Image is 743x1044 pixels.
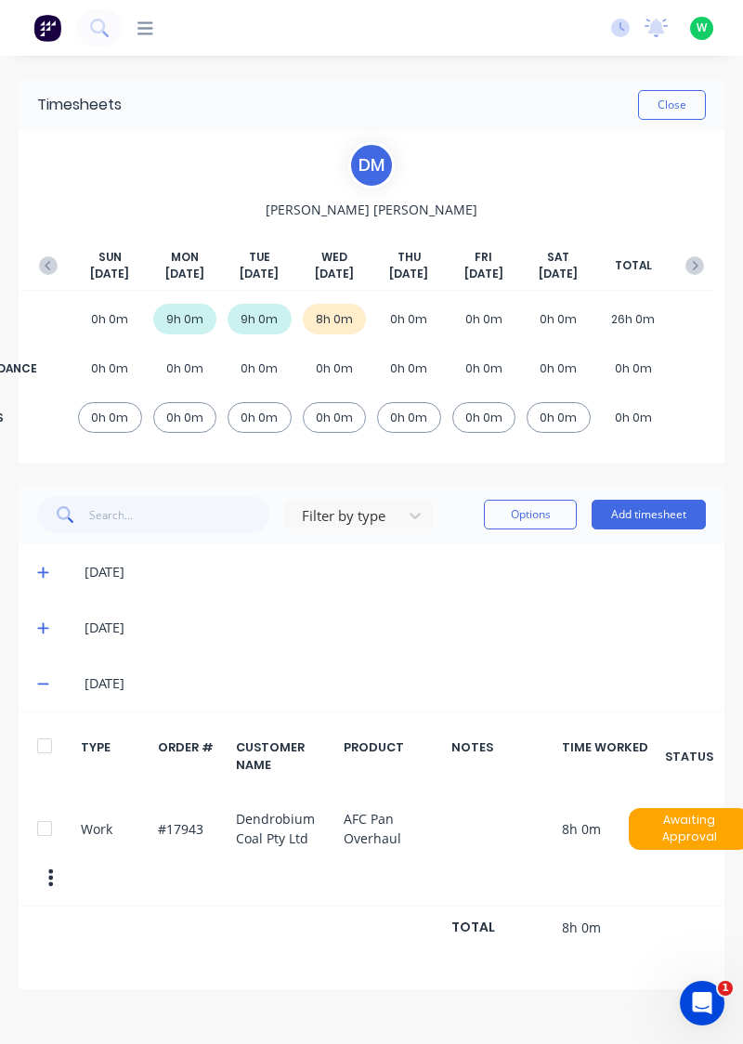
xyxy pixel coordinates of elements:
span: [DATE] [539,266,578,282]
span: SUN [98,249,122,266]
iframe: Intercom live chat [680,981,724,1025]
div: 26h 0m [602,304,666,334]
span: SAT [547,249,569,266]
span: FRI [475,249,492,266]
span: [DATE] [165,266,204,282]
img: Factory [33,14,61,42]
span: [DATE] [240,266,279,282]
span: [PERSON_NAME] [PERSON_NAME] [266,200,477,219]
div: D M [348,142,395,189]
span: THU [398,249,421,266]
span: 1 [718,981,733,996]
div: CUSTOMER NAME [236,738,333,774]
div: 0h 0m [527,304,591,334]
div: TYPE [81,738,148,774]
div: 0h 0m [78,304,142,334]
input: Search... [89,496,270,533]
div: 0h 0m [377,402,441,433]
span: [DATE] [464,266,503,282]
div: PRODUCT [344,738,441,774]
div: ORDER # [158,738,225,774]
div: 0h 0m [153,353,217,384]
button: Close [638,90,706,120]
span: [DATE] [315,266,354,282]
div: 0h 0m [527,402,591,433]
span: TUE [249,249,270,266]
div: 0h 0m [303,353,367,384]
div: 0h 0m [78,353,142,384]
div: 9h 0m [153,304,217,334]
div: 0h 0m [602,353,666,384]
div: 0h 0m [602,402,666,433]
span: WED [321,249,347,266]
div: Timesheets [37,94,122,116]
span: [DATE] [90,266,129,282]
div: 9h 0m [228,304,292,334]
div: [DATE] [85,618,706,638]
span: TOTAL [615,257,652,274]
button: Options [484,500,577,529]
div: 0h 0m [452,353,516,384]
span: [DATE] [389,266,428,282]
div: 0h 0m [78,402,142,433]
div: STATUS [672,738,706,774]
div: 0h 0m [228,402,292,433]
span: W [697,20,707,36]
div: [DATE] [85,673,706,694]
div: 8h 0m [303,304,367,334]
span: MON [171,249,199,266]
div: 0h 0m [153,402,217,433]
div: NOTES [451,738,552,774]
div: 0h 0m [377,304,441,334]
div: 0h 0m [527,353,591,384]
div: 0h 0m [452,402,516,433]
div: [DATE] [85,562,706,582]
div: TIME WORKED [562,738,662,774]
div: 0h 0m [228,353,292,384]
button: Add timesheet [592,500,706,529]
div: 0h 0m [452,304,516,334]
div: 0h 0m [303,402,367,433]
div: 0h 0m [377,353,441,384]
